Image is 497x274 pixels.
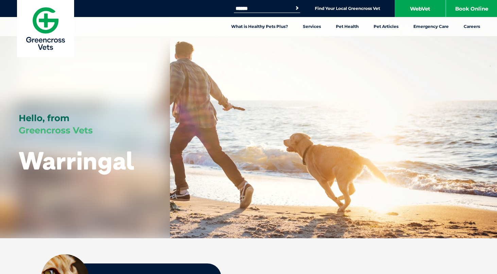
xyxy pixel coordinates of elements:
a: Careers [456,17,487,36]
h1: Warringal [19,147,134,174]
span: Greencross Vets [19,125,93,136]
a: What is Healthy Pets Plus? [224,17,295,36]
a: Find Your Local Greencross Vet [315,6,380,11]
a: Pet Articles [366,17,406,36]
a: Pet Health [328,17,366,36]
button: Search [294,5,301,12]
span: Hello, from [19,113,69,124]
a: Services [295,17,328,36]
a: Emergency Care [406,17,456,36]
